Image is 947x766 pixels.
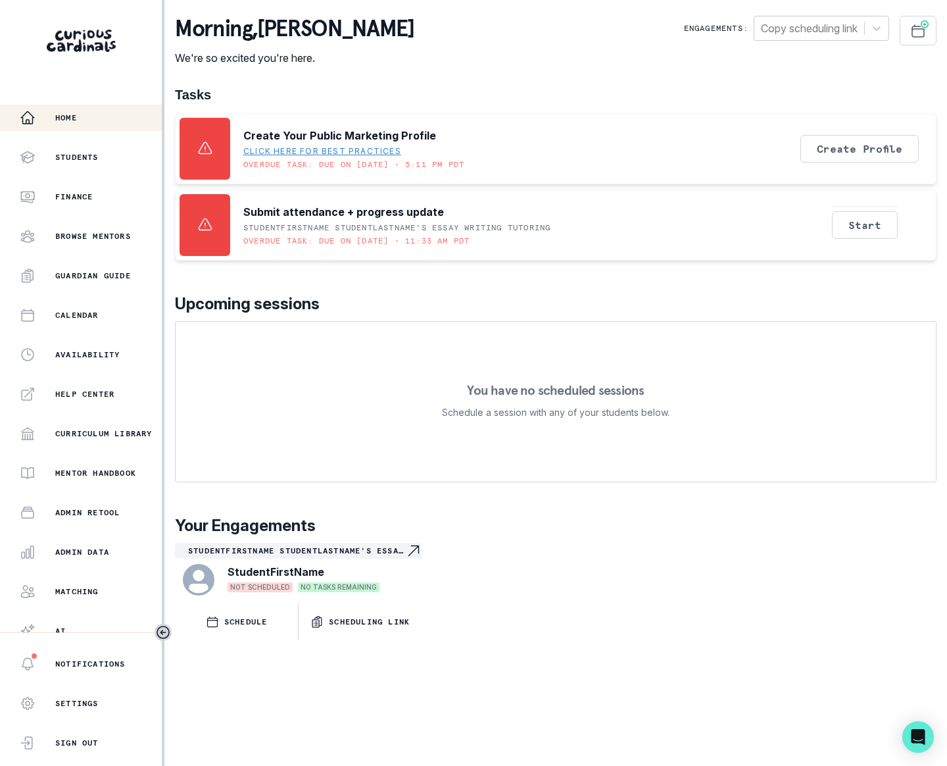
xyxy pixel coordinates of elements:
[55,698,99,709] p: Settings
[55,349,120,360] p: Availability
[55,738,99,748] p: Sign Out
[684,23,748,34] p: Engagements:
[155,624,172,641] button: Toggle sidebar
[55,468,136,478] p: Mentor Handbook
[55,191,93,202] p: Finance
[228,564,324,580] p: StudentFirstName
[55,113,77,123] p: Home
[175,16,414,42] p: morning , [PERSON_NAME]
[175,543,422,598] a: StudentFirstName StudentLastName's Essay Writing tutoringNavigate to engagement pageStudentFirstN...
[228,582,293,592] span: NOT SCHEDULED
[243,159,464,170] p: Overdue task: Due on [DATE] • 5:11 PM PDT
[175,514,936,538] p: Your Engagements
[55,270,131,281] p: Guardian Guide
[55,547,109,557] p: Admin Data
[175,603,298,640] button: SCHEDULE
[800,135,919,163] button: Create Profile
[55,586,99,597] p: Matching
[55,428,153,439] p: Curriculum Library
[406,543,422,559] svg: Navigate to engagement page
[900,16,936,45] button: Schedule Sessions
[175,50,414,66] p: We're so excited you're here.
[188,546,406,556] p: StudentFirstName StudentLastName's Essay Writing tutoring
[175,87,936,103] h1: Tasks
[55,152,99,163] p: Students
[47,30,116,52] img: Curious Cardinals Logo
[243,204,444,220] p: Submit attendance + progress update
[467,384,644,397] p: You have no scheduled sessions
[329,617,410,627] p: Scheduling Link
[243,128,436,143] p: Create Your Public Marketing Profile
[175,292,936,316] p: Upcoming sessions
[442,405,669,421] p: Schedule a session with any of your students below.
[55,389,114,399] p: Help Center
[243,146,401,157] a: Click here for best practices
[55,231,131,242] p: Browse Mentors
[832,211,898,239] button: Start
[902,721,934,753] div: Open Intercom Messenger
[298,582,379,592] span: NO TASKS REMAINING
[183,564,214,596] svg: avatar
[243,236,470,246] p: Overdue task: Due on [DATE] • 11:33 AM PDT
[55,310,99,320] p: Calendar
[55,507,120,518] p: Admin Retool
[243,222,550,233] p: StudentFirstName StudentLastName's Essay Writing tutoring
[224,617,268,627] p: SCHEDULE
[299,603,422,640] button: Scheduling Link
[55,659,126,669] p: Notifications
[55,626,66,636] p: AI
